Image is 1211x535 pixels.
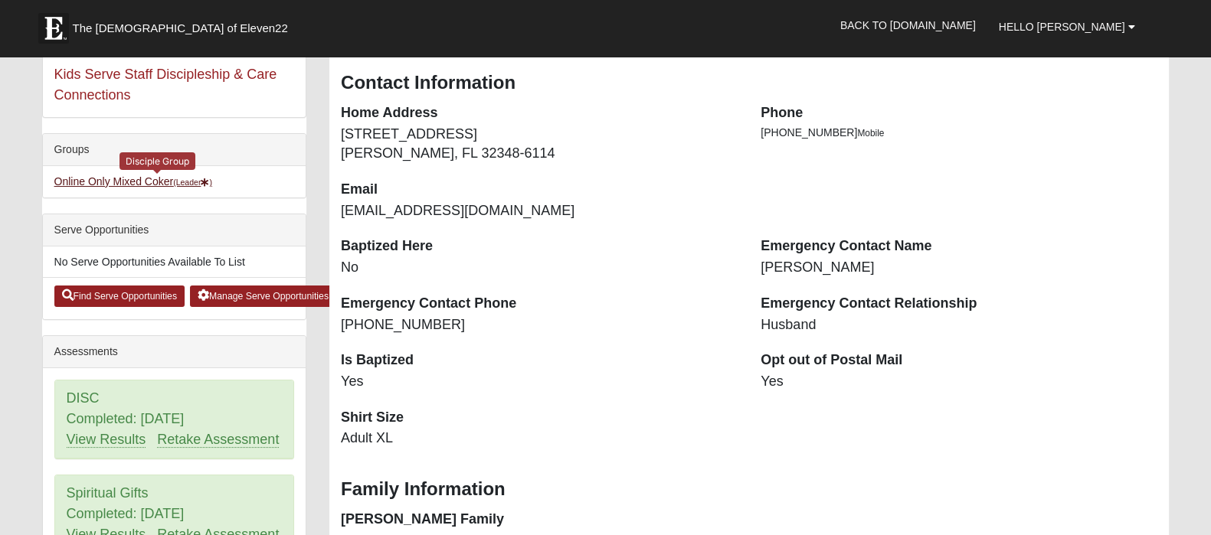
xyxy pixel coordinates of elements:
dt: Phone [761,103,1157,123]
a: View Results [67,432,146,448]
span: Hello [PERSON_NAME] [999,21,1125,33]
div: Serve Opportunities [43,214,306,246]
dd: Yes [341,372,738,392]
li: No Serve Opportunities Available To List [43,246,306,278]
dt: Baptized Here [341,237,738,256]
dt: Home Address [341,103,738,123]
dt: Emergency Contact Phone [341,294,738,314]
a: Find Serve Opportunities [54,285,185,307]
a: Hello [PERSON_NAME] [987,8,1147,46]
dd: [EMAIL_ADDRESS][DOMAIN_NAME] [341,201,738,221]
div: Groups [43,134,306,166]
dt: Email [341,180,738,200]
dd: Yes [761,372,1157,392]
dd: Adult XL [341,429,738,449]
a: Manage Serve Opportunities [190,285,336,307]
span: The [DEMOGRAPHIC_DATA] of Eleven22 [73,21,288,36]
dd: [PERSON_NAME] [761,258,1157,278]
h3: Contact Information [341,72,1157,94]
dd: No [341,258,738,278]
div: Assessments [43,336,306,368]
div: DISC Completed: [DATE] [55,380,293,458]
a: Kids Serve Staff Discipleship & Care Connections [54,67,277,103]
dd: [STREET_ADDRESS] [PERSON_NAME], FL 32348-6114 [341,125,738,164]
dd: [PHONE_NUMBER] [341,315,738,335]
a: Retake Assessment [157,432,279,448]
h3: Family Information [341,478,1157,501]
a: Online Only Mixed Coker(Leader) [54,175,212,188]
span: Mobile [857,128,884,139]
img: Eleven22 logo [38,13,69,44]
a: The [DEMOGRAPHIC_DATA] of Eleven22 [31,5,337,44]
a: Back to [DOMAIN_NAME] [829,6,987,44]
dd: Husband [761,315,1157,335]
small: (Leader ) [173,178,212,187]
dt: Opt out of Postal Mail [761,351,1157,370]
dt: [PERSON_NAME] Family [341,510,738,530]
div: Disciple Group [119,152,195,170]
dt: Is Baptized [341,351,738,370]
dt: Shirt Size [341,408,738,428]
li: [PHONE_NUMBER] [761,125,1157,141]
dt: Emergency Contact Name [761,237,1157,256]
dt: Emergency Contact Relationship [761,294,1157,314]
